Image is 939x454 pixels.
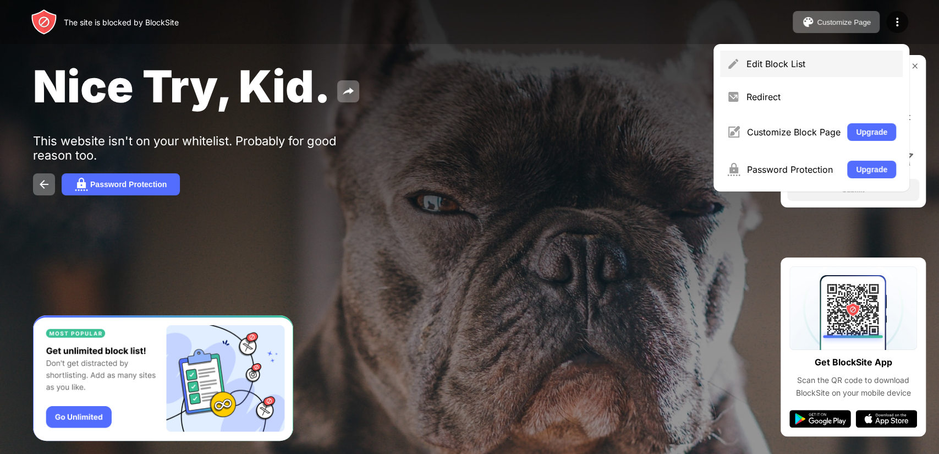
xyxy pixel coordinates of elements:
[815,354,892,370] div: Get BlockSite App
[727,163,740,176] img: menu-password.svg
[727,90,740,103] img: menu-redirect.svg
[727,57,740,70] img: menu-pencil.svg
[747,127,841,138] div: Customize Block Page
[90,180,167,189] div: Password Protection
[746,58,896,69] div: Edit Block List
[33,315,293,441] iframe: Banner
[789,266,917,350] img: qrcode.svg
[33,59,331,113] span: Nice Try, Kid.
[847,161,896,178] button: Upgrade
[855,410,917,428] img: app-store.svg
[342,85,355,98] img: share.svg
[746,91,896,102] div: Redirect
[37,178,51,191] img: back.svg
[910,62,919,70] img: rate-us-close.svg
[747,164,841,175] div: Password Protection
[891,15,904,29] img: menu-icon.svg
[847,123,896,141] button: Upgrade
[75,178,88,191] img: password.svg
[817,18,871,26] div: Customize Page
[789,374,917,399] div: Scan the QR code to download BlockSite on your mobile device
[62,173,180,195] button: Password Protection
[31,9,57,35] img: header-logo.svg
[801,15,815,29] img: pallet.svg
[793,11,880,33] button: Customize Page
[33,134,373,162] div: This website isn't on your whitelist. Probably for good reason too.
[64,18,179,27] div: The site is blocked by BlockSite
[789,410,851,428] img: google-play.svg
[727,125,740,139] img: menu-customize.svg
